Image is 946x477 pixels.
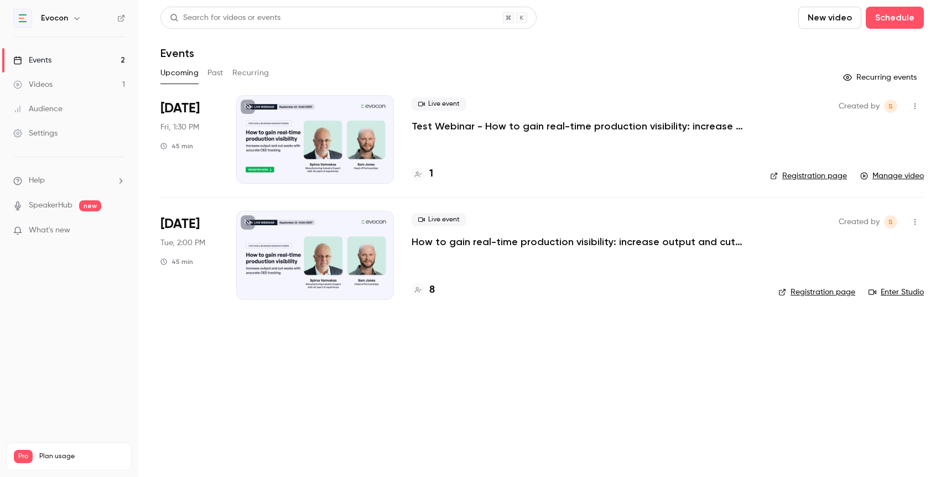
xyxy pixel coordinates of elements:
span: Tue, 2:00 PM [160,237,205,248]
button: Upcoming [160,64,199,82]
span: [DATE] [160,215,200,233]
span: Created by [839,215,880,229]
a: 1 [412,167,433,182]
div: Videos [13,79,53,90]
span: [DATE] [160,100,200,117]
button: Recurring [232,64,269,82]
div: Audience [13,103,63,115]
h1: Events [160,46,194,60]
div: 45 min [160,257,193,266]
iframe: Noticeable Trigger [112,226,125,236]
a: How to gain real-time production visibility: increase output and cut waste with accurate OEE trac... [412,235,744,248]
span: What's new [29,225,70,236]
button: Schedule [866,7,924,29]
h4: 1 [429,167,433,182]
span: Live event [412,213,466,226]
span: Anna-Liisa Staskevits [884,100,897,113]
div: Settings [13,128,58,139]
img: Evocon [14,9,32,27]
span: Live event [412,97,466,111]
div: Search for videos or events [170,12,280,24]
li: help-dropdown-opener [13,175,125,186]
span: S [888,100,893,113]
div: 45 min [160,142,193,151]
span: Created by [839,100,880,113]
span: S [888,215,893,229]
h6: Evocon [41,13,68,24]
span: new [79,200,101,211]
button: Past [207,64,223,82]
a: 8 [412,283,435,298]
div: Sep 23 Tue, 2:00 PM (Europe/Tallinn) [160,211,219,299]
a: Manage video [860,170,924,182]
a: Test Webinar - How to gain real-time production visibility: increase output and cut waste with ac... [412,120,744,133]
button: Recurring events [838,69,924,86]
h4: 8 [429,283,435,298]
span: Pro [14,450,33,463]
span: Anna-Liisa Staskevits [884,215,897,229]
a: Enter Studio [869,287,924,298]
button: New video [798,7,861,29]
a: SpeakerHub [29,200,72,211]
a: Registration page [770,170,847,182]
span: Help [29,175,45,186]
div: Sep 12 Fri, 1:30 PM (Europe/Tallinn) [160,95,219,184]
span: Fri, 1:30 PM [160,122,199,133]
span: Plan usage [39,452,124,461]
div: Events [13,55,51,66]
a: Registration page [778,287,855,298]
